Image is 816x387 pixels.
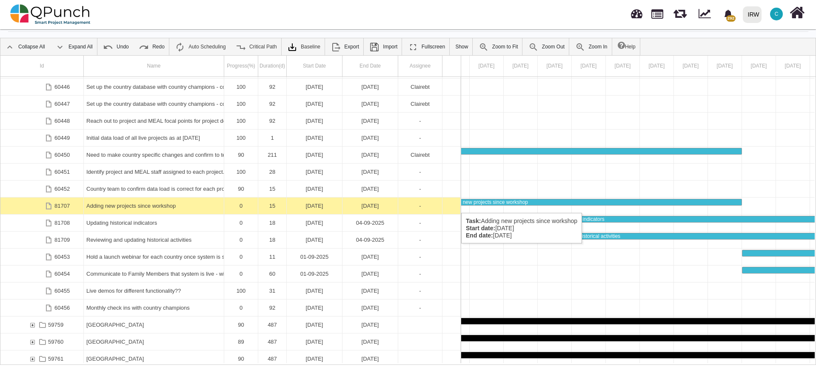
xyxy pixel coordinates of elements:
[258,113,287,129] div: 92
[224,266,258,282] div: 0
[289,96,340,112] div: [DATE]
[54,232,70,248] div: 81709
[84,266,224,282] div: Communicate to Family Members that system is live - with all the caveats as needed etc
[227,181,255,197] div: 90
[258,164,287,180] div: 28
[345,147,395,163] div: [DATE]
[0,79,461,96] div: Task: Set up the country database with country champions - complete country geo database Start da...
[538,56,572,76] div: 26 Aug 2025
[86,164,221,180] div: Identify project and MEAL staff assigned to each project.
[0,164,84,180] div: 60451
[365,38,402,55] a: Import
[0,249,461,266] div: Task: Hold a launch webinar for each country once system is set up and ready for ongoing use Star...
[708,56,742,76] div: 31 Aug 2025
[721,6,736,22] div: Notification
[261,232,284,248] div: 18
[398,79,442,95] div: Clairebt
[0,96,461,113] div: Task: Set up the country database with country champions - complete roles, users and permissions ...
[401,249,439,265] div: -
[739,0,765,28] a: IRW
[0,181,461,198] div: Task: Country team to confirm data load is correct for each project Start date: 31-07-2025 End da...
[84,56,224,76] div: Name
[694,0,719,28] div: Dynamic Report
[289,299,340,316] div: [DATE]
[0,249,84,265] div: 60453
[673,4,687,18] span: Releases
[54,79,70,95] div: 60446
[224,113,258,129] div: 100
[224,299,258,316] div: 0
[289,249,340,265] div: 01-09-2025
[0,130,461,147] div: Task: Initial data load of all live projects as at 31-12-2024 Start date: 01-02-2025 End date: 01...
[401,96,439,112] div: Clairebt
[224,147,258,163] div: 90
[287,282,342,299] div: 01-03-2025
[342,350,398,367] div: 31-12-2025
[0,232,84,248] div: 81709
[86,79,221,95] div: Set up the country database with country champions - complete country geo database
[613,38,640,55] a: Help
[631,5,642,18] span: Dashboard
[0,316,84,333] div: 59759
[224,96,258,112] div: 100
[227,232,255,248] div: 0
[261,249,284,265] div: 11
[84,232,224,248] div: Reviewing and updating historical activities
[398,215,442,231] div: -
[345,130,395,146] div: [DATE]
[261,147,284,163] div: 211
[224,56,258,76] div: Progress(%)
[0,147,461,164] div: Task: Need to make country specific changes and confirm to team when done Start date: 02-02-2025 ...
[84,113,224,129] div: Reach out to project and MEAL focal points for project documentation
[261,181,284,197] div: 15
[342,96,398,112] div: 31-01-2025
[289,198,340,214] div: [DATE]
[342,147,398,163] div: 31-08-2025
[0,282,84,299] div: 60455
[227,249,255,265] div: 0
[640,56,674,76] div: 29 Aug 2025
[466,225,495,232] b: Start date:
[342,130,398,146] div: 01-02-2025
[5,42,15,52] img: ic_collapse_all_24.42ac041.png
[342,299,398,316] div: 31-12-2025
[99,38,133,55] a: Undo
[258,350,287,367] div: 487
[524,38,569,55] a: Zoom Out
[48,316,63,333] div: 59759
[674,56,708,76] div: 30 Aug 2025
[258,299,287,316] div: 92
[0,350,84,367] div: 59761
[227,266,255,282] div: 0
[0,282,461,299] div: Task: Live demos for different functionality?? Start date: 01-03-2025 End date: 31-03-2025
[0,113,461,130] div: Task: Reach out to project and MEAL focal points for project documentation Start date: 01-11-2024...
[171,38,230,55] a: Auto Scheduling
[345,113,395,129] div: [DATE]
[86,147,221,163] div: Need to make country specific changes and confirm to team when done
[401,113,439,129] div: -
[224,164,258,180] div: 100
[227,79,255,95] div: 100
[401,266,439,282] div: -
[0,215,461,232] div: Task: Updating historical indicators Start date: 18-08-2025 End date: 04-09-2025
[227,164,255,180] div: 100
[528,42,539,52] img: ic_zoom_out.687aa02.png
[345,232,395,248] div: 04-09-2025
[398,130,442,146] div: -
[401,282,439,299] div: -
[261,299,284,316] div: 92
[748,7,759,22] div: IRW
[261,113,284,129] div: 92
[84,333,224,350] div: Indonesia
[54,147,70,163] div: 60450
[345,96,395,112] div: [DATE]
[0,316,461,333] div: Task: Bangladesh Start date: 01-09-2024 End date: 31-12-2025
[287,164,342,180] div: 01-02-2025
[401,232,439,248] div: -
[86,232,221,248] div: Reviewing and updating historical activities
[345,181,395,197] div: [DATE]
[0,232,461,249] div: Task: Reviewing and updating historical activities Start date: 18-08-2025 End date: 04-09-2025
[401,299,439,316] div: -
[55,42,65,52] img: ic_expand_all_24.71e1805.png
[0,198,84,214] div: 81707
